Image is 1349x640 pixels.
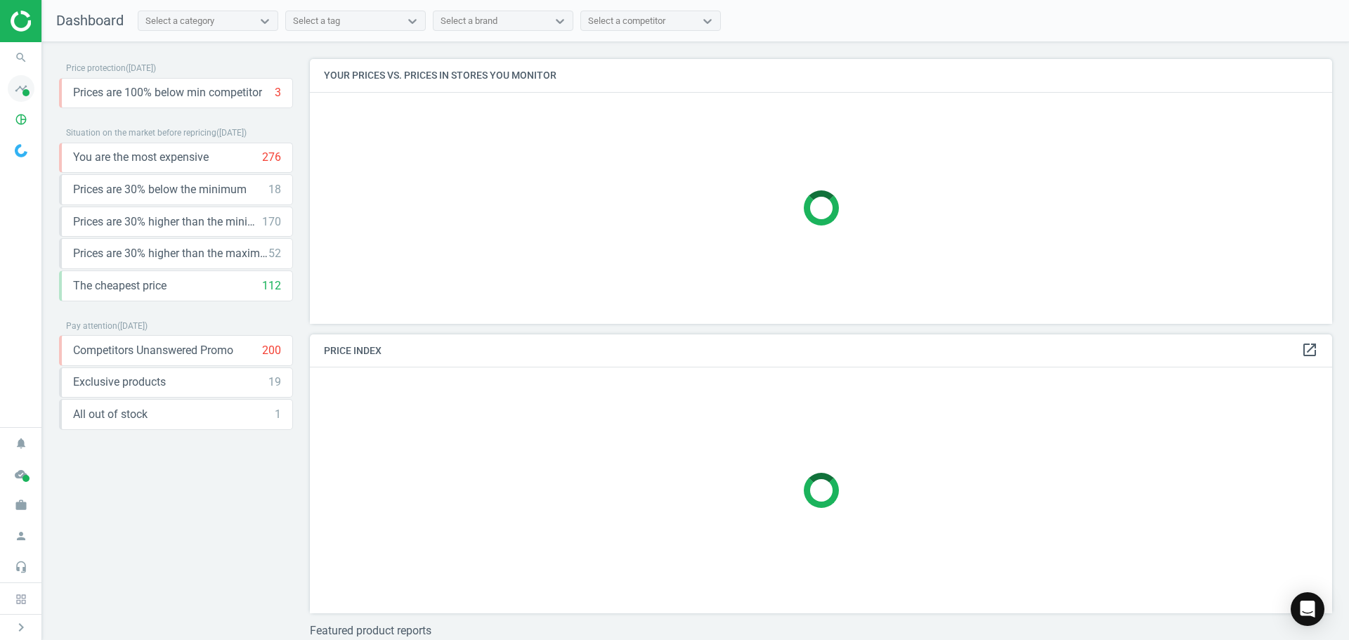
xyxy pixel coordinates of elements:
[126,63,156,73] span: ( [DATE] )
[1301,341,1318,360] a: open_in_new
[73,374,166,390] span: Exclusive products
[1291,592,1324,626] div: Open Intercom Messenger
[262,278,281,294] div: 112
[73,85,262,100] span: Prices are 100% below min competitor
[73,407,148,422] span: All out of stock
[8,523,34,549] i: person
[268,374,281,390] div: 19
[66,128,216,138] span: Situation on the market before repricing
[8,430,34,457] i: notifications
[8,44,34,71] i: search
[8,461,34,488] i: cloud_done
[15,144,27,157] img: wGWNvw8QSZomAAAAABJRU5ErkJggg==
[275,85,281,100] div: 3
[73,278,167,294] span: The cheapest price
[66,63,126,73] span: Price protection
[11,11,110,32] img: ajHJNr6hYgQAAAAASUVORK5CYII=
[73,343,233,358] span: Competitors Unanswered Promo
[73,150,209,165] span: You are the most expensive
[117,321,148,331] span: ( [DATE] )
[145,15,214,27] div: Select a category
[73,246,268,261] span: Prices are 30% higher than the maximal
[262,214,281,230] div: 170
[8,75,34,102] i: timeline
[310,59,1332,92] h4: Your prices vs. prices in stores you monitor
[8,492,34,518] i: work
[275,407,281,422] div: 1
[441,15,497,27] div: Select a brand
[262,150,281,165] div: 276
[310,334,1332,367] h4: Price Index
[13,619,30,636] i: chevron_right
[8,554,34,580] i: headset_mic
[268,182,281,197] div: 18
[216,128,247,138] span: ( [DATE] )
[310,624,1332,637] h3: Featured product reports
[262,343,281,358] div: 200
[56,12,124,29] span: Dashboard
[268,246,281,261] div: 52
[73,182,247,197] span: Prices are 30% below the minimum
[8,106,34,133] i: pie_chart_outlined
[73,214,262,230] span: Prices are 30% higher than the minimum
[293,15,340,27] div: Select a tag
[1301,341,1318,358] i: open_in_new
[588,15,665,27] div: Select a competitor
[4,618,39,636] button: chevron_right
[66,321,117,331] span: Pay attention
